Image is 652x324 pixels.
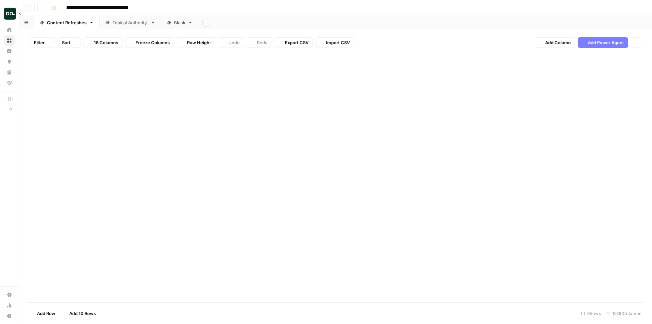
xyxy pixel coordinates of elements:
button: Add 10 Rows [59,308,100,319]
a: Home [4,25,15,35]
button: Undo [218,37,244,48]
a: Opportunities [4,56,15,67]
button: Redo [247,37,272,48]
button: Help + Support [4,311,15,321]
span: Add 10 Rows [69,310,96,317]
button: Add Row [27,308,59,319]
div: Blank [174,19,185,26]
a: Your Data [4,67,15,78]
button: Workspace: Nick's Workspace [4,5,15,22]
button: Sort [58,37,81,48]
button: Row Height [177,37,215,48]
a: Usage [4,300,15,311]
div: Content Refreshes [47,19,87,26]
span: Redo [257,39,268,46]
span: Import CSV [326,39,350,46]
button: 16 Columns [84,37,122,48]
span: Add Power Agent [588,39,624,46]
img: Nick's Workspace Logo [4,8,16,20]
button: Export CSV [275,37,313,48]
span: Freeze Columns [135,39,170,46]
span: Add Column [545,39,571,46]
a: Topical Authority [100,16,161,29]
div: Topical Authority [112,19,148,26]
span: Undo [228,39,240,46]
div: 3 Rows [578,308,604,319]
a: Insights [4,46,15,56]
button: Freeze Columns [125,37,174,48]
a: Flightpath [4,78,15,88]
span: Add Row [37,310,55,317]
button: Add Power Agent [578,37,628,48]
button: Add Column [535,37,575,48]
span: Filter [34,39,45,46]
a: Settings [4,289,15,300]
a: Blank [161,16,198,29]
a: Content Refreshes [34,16,100,29]
button: Filter [30,37,55,48]
span: Export CSV [285,39,309,46]
a: Browse [4,35,15,46]
div: 12/16 Columns [604,308,644,319]
span: Sort [62,39,71,46]
button: Import CSV [316,37,354,48]
span: Row Height [187,39,211,46]
span: 16 Columns [94,39,118,46]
